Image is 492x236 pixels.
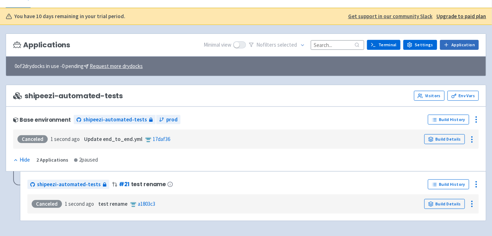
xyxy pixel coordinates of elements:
input: Search... [311,40,364,50]
a: Build History [428,179,469,189]
div: Canceled [32,200,62,208]
a: Build Details [424,199,465,209]
span: selected [278,41,297,48]
a: Application [440,40,479,50]
h3: Applications [13,41,70,49]
span: test rename [131,181,166,187]
a: Terminal [367,40,401,50]
button: Hide [13,156,31,164]
div: Canceled [17,135,48,143]
a: Build History [428,115,469,125]
a: a1803c3 [138,200,155,207]
span: shipeezi-automated-tests [37,180,101,189]
a: Get support in our community Slack [348,12,433,21]
b: You have 10 days remaining in your trial period. [14,12,125,21]
div: Base environment [13,117,71,123]
a: shipeezi-automated-tests [27,180,109,189]
span: Minimal view [204,41,232,49]
time: 1 second ago [51,136,80,142]
span: shipeezi-automated-tests [13,92,123,100]
u: Get support in our community Slack [348,13,433,20]
a: Env Vars [447,91,479,101]
span: shipeezi-automated-tests [83,116,147,124]
a: Visitors [414,91,445,101]
a: shipeezi-automated-tests [74,115,156,125]
span: prod [166,116,178,124]
a: 17daf36 [153,136,170,142]
time: 1 second ago [65,200,94,207]
a: #21 [119,180,130,188]
strong: Update end_to_end.yml [84,136,142,142]
a: Settings [403,40,437,50]
a: Build Details [424,134,465,144]
span: No filter s [257,41,297,49]
div: 2 Applications [36,156,68,164]
u: Request more drydocks [90,63,143,69]
a: prod [156,115,180,125]
u: Upgrade to paid plan [436,13,486,20]
div: 2 paused [74,156,98,164]
strong: test rename [98,200,127,207]
div: Hide [13,156,30,164]
span: 0 of 2 drydocks in use - 0 pending [15,62,143,70]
